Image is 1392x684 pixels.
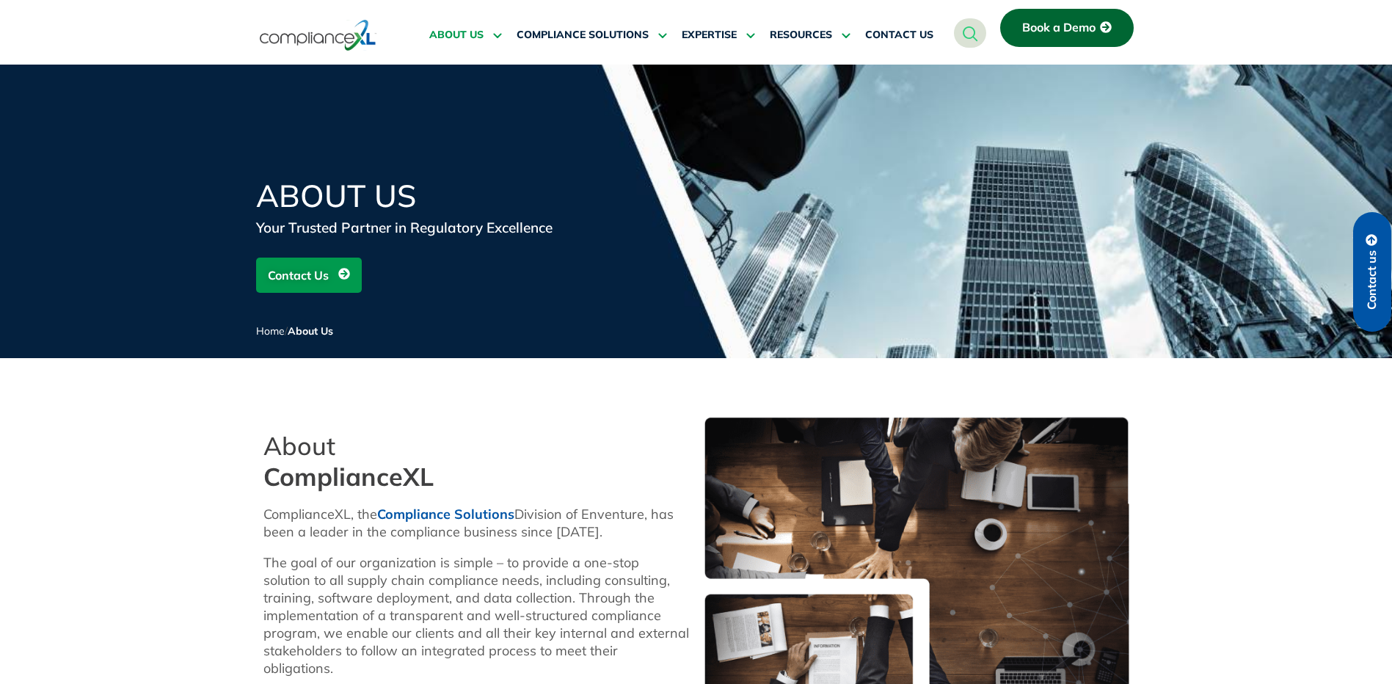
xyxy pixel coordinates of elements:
[429,29,484,42] span: ABOUT US
[268,261,329,289] span: Contact Us
[263,506,689,541] p: ComplianceXL, the Division of Enventure, has been a leader in the compliance business since [DATE].
[770,18,850,53] a: RESOURCES
[256,181,608,211] h1: About Us
[377,506,514,523] a: Compliance Solutions
[517,29,649,42] span: COMPLIANCE SOLUTIONS
[1353,212,1391,332] a: Contact us
[263,431,689,492] h2: About
[256,324,285,338] a: Home
[682,29,737,42] span: EXPERTISE
[954,18,986,48] a: navsearch-button
[682,18,755,53] a: EXPERTISE
[865,18,933,53] a: CONTACT US
[517,18,667,53] a: COMPLIANCE SOLUTIONS
[865,29,933,42] span: CONTACT US
[288,324,333,338] span: About Us
[256,258,362,293] a: Contact Us
[260,18,376,52] img: logo-one.svg
[256,217,608,238] div: Your Trusted Partner in Regulatory Excellence
[263,554,689,677] div: The goal of our organization is simple – to provide a one-stop solution to all supply chain compl...
[770,29,832,42] span: RESOURCES
[263,461,434,492] span: ComplianceXL
[1000,9,1134,47] a: Book a Demo
[429,18,502,53] a: ABOUT US
[1022,21,1096,34] span: Book a Demo
[1366,250,1379,310] span: Contact us
[256,324,333,338] span: /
